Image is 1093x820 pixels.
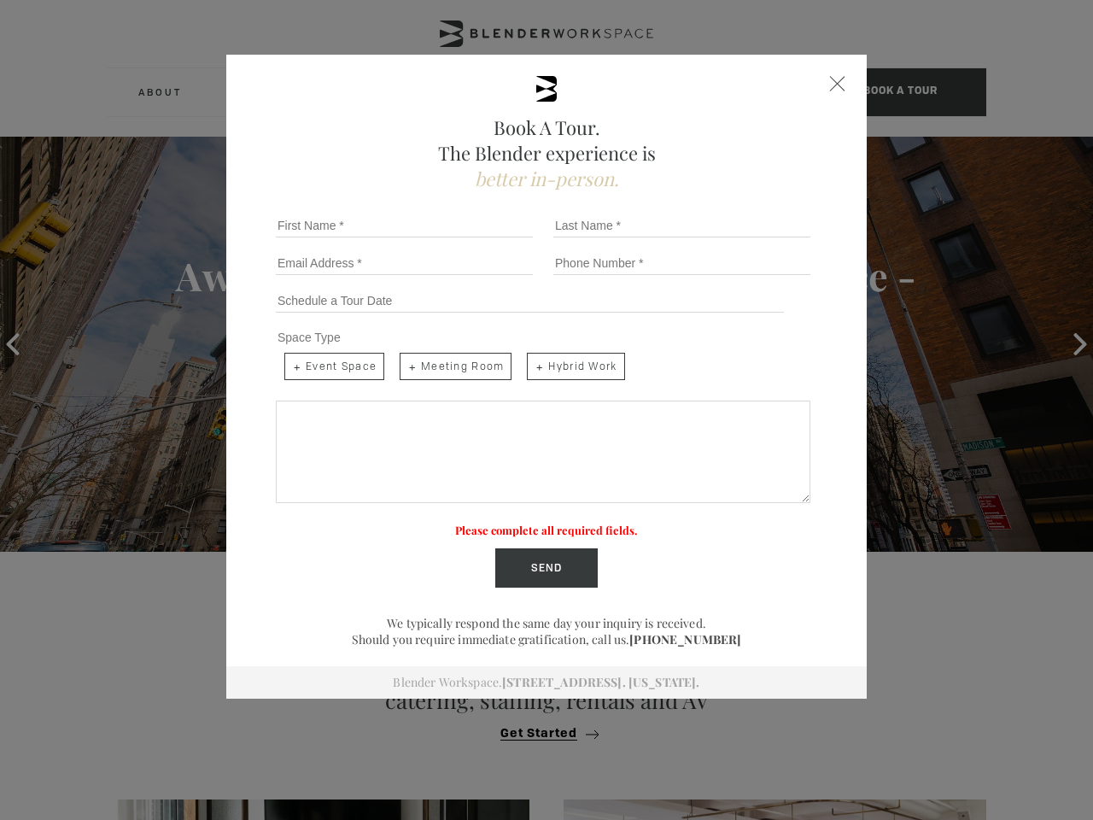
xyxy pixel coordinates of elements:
[455,523,638,537] label: Please complete all required fields.
[400,353,511,380] span: Meeting Room
[269,615,824,631] p: We typically respond the same day your inquiry is received.
[553,251,810,275] input: Phone Number *
[269,114,824,191] h2: Book A Tour. The Blender experience is
[502,674,699,690] a: [STREET_ADDRESS]. [US_STATE].
[475,166,619,191] span: better in-person.
[527,353,624,380] span: Hybrid Work
[629,631,741,647] a: [PHONE_NUMBER]
[553,214,810,237] input: Last Name *
[276,251,533,275] input: Email Address *
[495,548,598,588] input: Send
[276,214,533,237] input: First Name *
[276,289,784,313] input: Schedule a Tour Date
[226,666,867,699] div: Blender Workspace.
[830,76,845,91] div: Close form
[269,631,824,647] p: Should you require immediate gratification, call us.
[284,353,384,380] span: Event Space
[278,331,341,344] span: Space Type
